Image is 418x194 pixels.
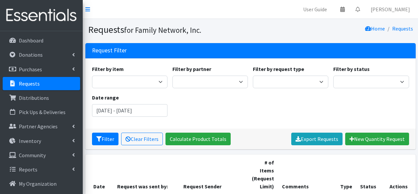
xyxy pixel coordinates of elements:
p: Purchases [19,66,42,73]
label: Date range [92,94,119,101]
p: Distributions [19,95,49,101]
p: Reports [19,166,37,173]
label: Filter by request type [253,65,304,73]
p: Partner Agencies [19,123,58,130]
p: Dashboard [19,37,43,44]
label: Filter by partner [172,65,211,73]
a: My Organization [3,177,80,190]
p: Requests [19,80,40,87]
a: Calculate Product Totals [165,133,231,145]
p: Community [19,152,46,159]
label: Filter by status [333,65,370,73]
a: Clear Filters [121,133,163,145]
a: [PERSON_NAME] [365,3,415,16]
button: Filter [92,133,118,145]
small: for Family Network, Inc. [124,25,201,35]
a: Reports [3,163,80,176]
a: Pick Ups & Deliveries [3,105,80,119]
a: Inventory [3,134,80,148]
a: Community [3,149,80,162]
a: Purchases [3,63,80,76]
a: Partner Agencies [3,120,80,133]
p: Pick Ups & Deliveries [19,109,66,115]
h1: Requests [88,24,248,35]
a: Donations [3,48,80,61]
input: January 1, 2011 - December 31, 2011 [92,104,167,117]
a: Distributions [3,91,80,104]
a: Dashboard [3,34,80,47]
p: Inventory [19,138,41,144]
a: Requests [3,77,80,90]
a: New Quantity Request [345,133,409,145]
label: Filter by item [92,65,124,73]
p: Donations [19,51,43,58]
a: Requests [392,25,413,32]
img: HumanEssentials [3,4,80,27]
a: Home [365,25,385,32]
h3: Request Filter [92,47,127,54]
a: Export Requests [291,133,343,145]
p: My Organization [19,180,57,187]
a: User Guide [298,3,332,16]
